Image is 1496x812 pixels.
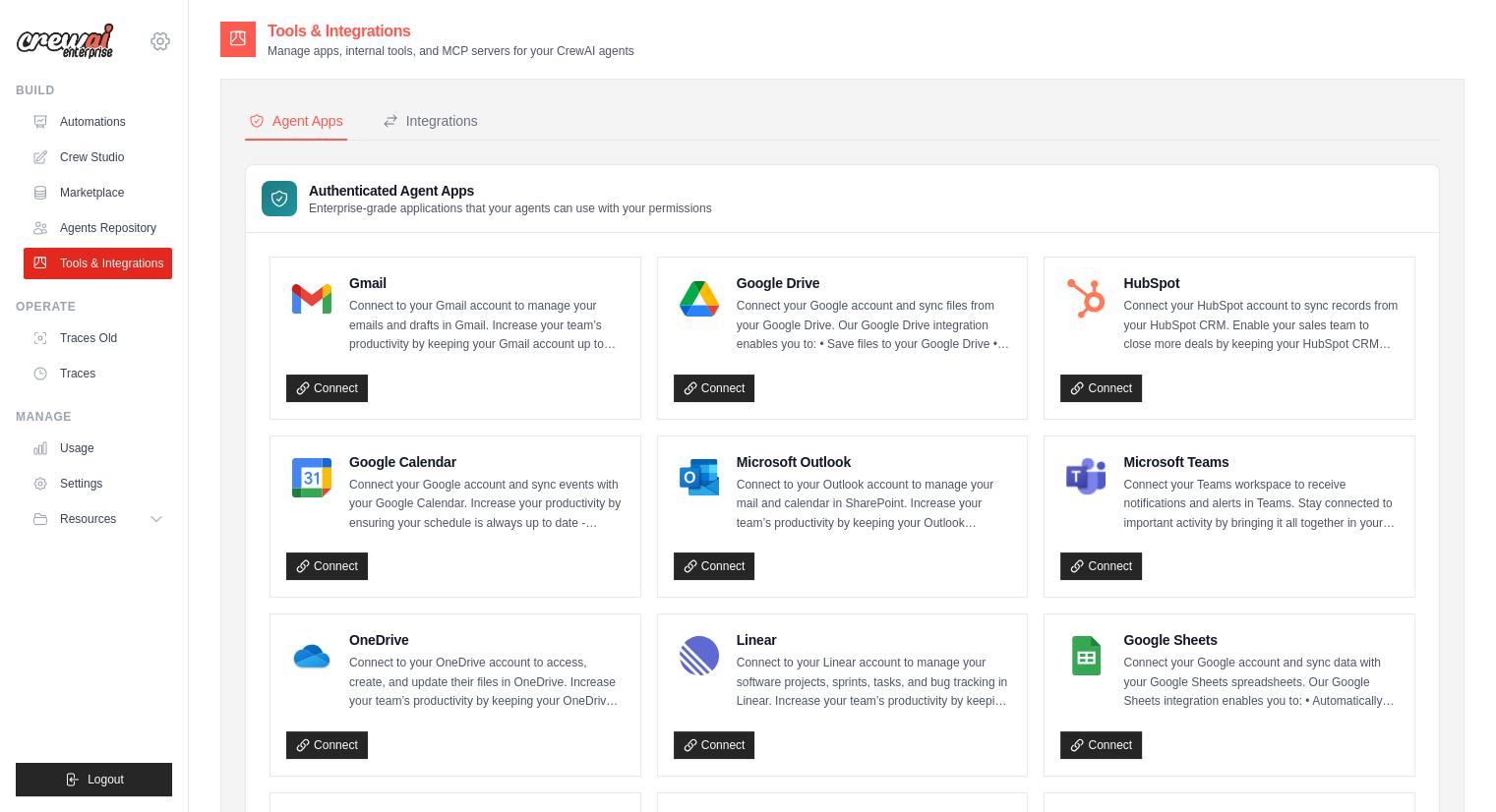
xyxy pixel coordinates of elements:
[309,201,712,216] p: Enterprise-grade applications that your agents can use with your permissions
[1066,636,1106,675] img: Google Sheets Logo
[383,111,478,131] div: Integrations
[737,297,1012,355] p: Connect your Google account and sync files from your Google Drive. Our Google Drive integration e...
[24,212,172,244] a: Agents Repository
[349,654,625,712] p: Connect to your OneDrive account to access, create, and update their files in OneDrive. Increase ...
[680,279,719,319] img: Google Drive Logo
[286,375,368,402] a: Connect
[16,409,172,425] div: Manage
[349,273,625,293] h4: Gmail
[349,452,625,472] h4: Google Calendar
[60,511,116,527] span: Resources
[1060,552,1142,580] a: Connect
[1123,654,1399,712] p: Connect your Google account and sync data with your Google Sheets spreadsheets. Our Google Sheets...
[674,552,755,580] a: Connect
[24,433,172,464] a: Usage
[88,772,124,787] span: Logout
[24,468,172,499] a: Settings
[680,636,719,675] img: Linear Logo
[674,375,755,402] a: Connect
[1123,452,1399,472] h4: Microsoft Teams
[16,23,114,60] img: Logo
[1123,273,1399,293] h4: HubSpot
[24,503,172,535] button: Resources
[1060,375,1142,402] a: Connect
[249,111,343,131] div: Agent Apps
[1123,297,1399,355] p: Connect your HubSpot account to sync records from your HubSpot CRM. Enable your sales team to clo...
[24,142,172,173] a: Crew Studio
[16,299,172,315] div: Operate
[1066,458,1106,497] img: Microsoft Teams Logo
[24,358,172,389] a: Traces
[309,181,712,201] h3: Authenticated Agent Apps
[737,630,1012,650] h4: Linear
[292,636,331,675] img: OneDrive Logo
[1123,476,1399,534] p: Connect your Teams workspace to receive notifications and alerts in Teams. Stay connected to impo...
[292,279,331,319] img: Gmail Logo
[268,43,634,59] p: Manage apps, internal tools, and MCP servers for your CrewAI agents
[1066,279,1106,319] img: HubSpot Logo
[16,83,172,98] div: Build
[286,731,368,759] a: Connect
[737,273,1012,293] h4: Google Drive
[268,20,634,43] h2: Tools & Integrations
[1123,630,1399,650] h4: Google Sheets
[680,458,719,497] img: Microsoft Outlook Logo
[24,177,172,208] a: Marketplace
[24,322,172,354] a: Traces Old
[349,630,625,650] h4: OneDrive
[16,763,172,796] button: Logout
[1060,731,1142,759] a: Connect
[349,476,625,534] p: Connect your Google account and sync events with your Google Calendar. Increase your productivity...
[245,103,347,141] button: Agent Apps
[24,106,172,138] a: Automations
[737,452,1012,472] h4: Microsoft Outlook
[286,552,368,580] a: Connect
[349,297,625,355] p: Connect to your Gmail account to manage your emails and drafts in Gmail. Increase your team’s pro...
[737,654,1012,712] p: Connect to your Linear account to manage your software projects, sprints, tasks, and bug tracking...
[292,458,331,497] img: Google Calendar Logo
[737,476,1012,534] p: Connect to your Outlook account to manage your mail and calendar in SharePoint. Increase your tea...
[379,103,482,141] button: Integrations
[24,248,172,279] a: Tools & Integrations
[674,731,755,759] a: Connect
